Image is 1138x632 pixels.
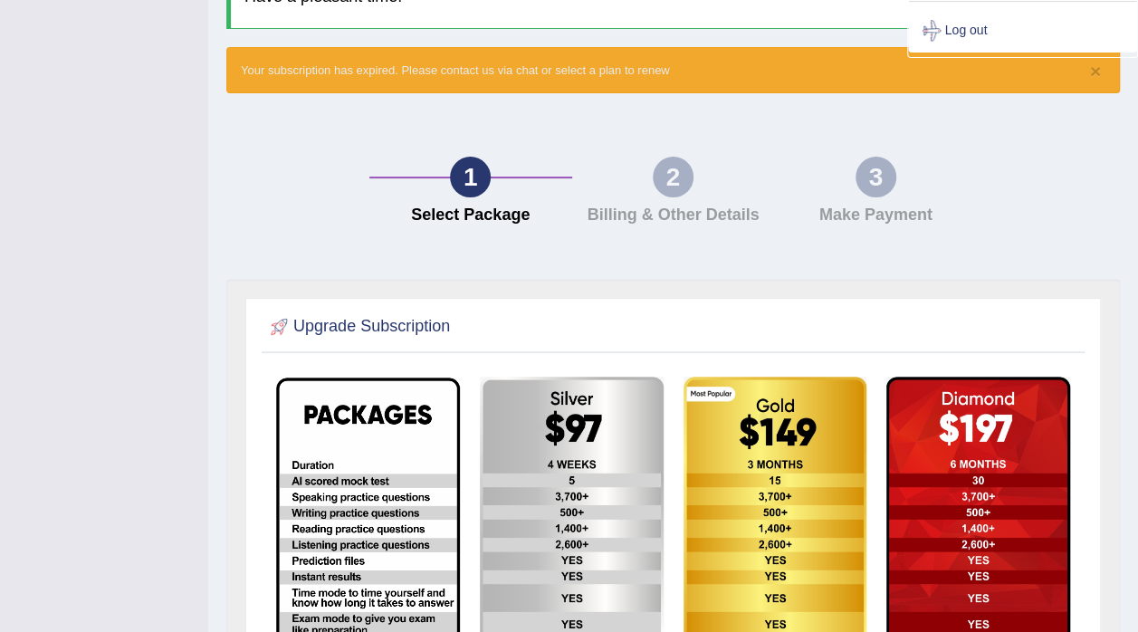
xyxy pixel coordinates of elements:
div: Your subscription has expired. Please contact us via chat or select a plan to renew [226,47,1120,93]
div: 1 [450,157,491,197]
h4: Billing & Other Details [581,206,766,225]
div: 2 [653,157,693,197]
h4: Make Payment [783,206,968,225]
h4: Select Package [378,206,563,225]
button: × [1090,62,1101,81]
h2: Upgrade Subscription [266,313,450,340]
a: Log out [909,10,1136,52]
div: 3 [856,157,896,197]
